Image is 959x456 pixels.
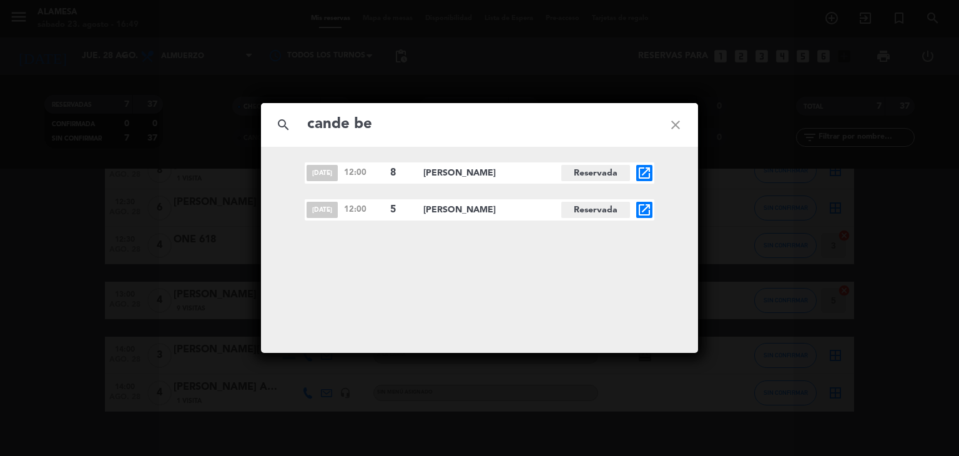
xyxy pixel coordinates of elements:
[390,202,413,218] span: 5
[344,203,384,216] span: 12:00
[561,202,630,218] span: Reservada
[653,102,698,147] i: close
[307,202,338,218] span: [DATE]
[423,166,561,181] span: [PERSON_NAME]
[637,202,652,217] i: open_in_new
[344,166,384,179] span: 12:00
[637,166,652,181] i: open_in_new
[561,165,630,181] span: Reservada
[307,165,338,181] span: [DATE]
[261,102,306,147] i: search
[423,203,561,217] span: [PERSON_NAME]
[306,112,653,137] input: Buscar reservas
[390,165,413,181] span: 8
